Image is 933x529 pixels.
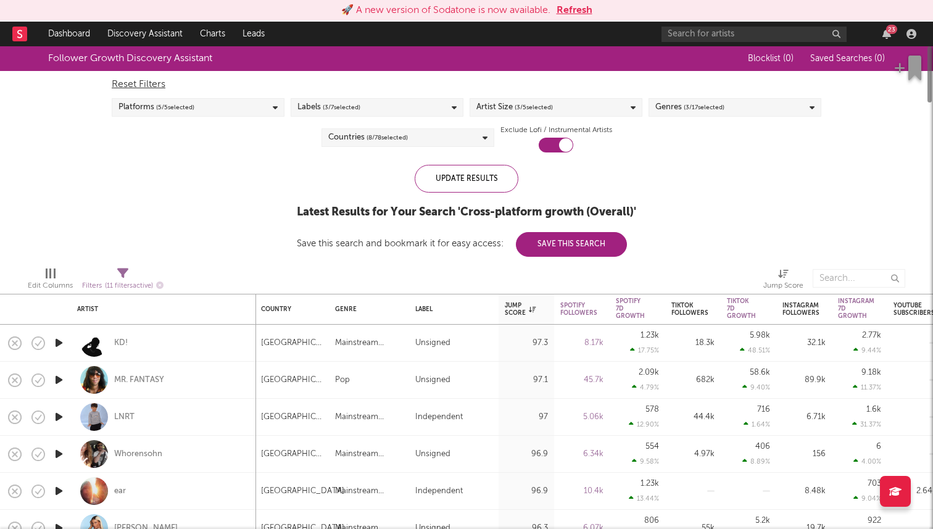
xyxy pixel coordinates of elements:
button: Save This Search [516,232,627,257]
div: Unsigned [415,336,450,351]
div: 578 [645,406,659,414]
div: 6.34k [560,447,603,462]
div: 716 [757,406,770,414]
div: 1.23k [641,331,659,339]
div: Country [261,306,317,313]
div: [GEOGRAPHIC_DATA] [261,336,323,351]
div: Artist Size [476,100,553,115]
div: 11.37 % [853,383,881,391]
div: Spotify Followers [560,302,597,317]
a: Leads [234,22,273,46]
button: 23 [882,29,891,39]
div: 6.71k [782,410,826,425]
div: 682k [671,373,715,388]
div: Reset Filters [112,77,821,92]
a: Discovery Assistant [99,22,191,46]
div: Filters(11 filters active) [82,263,164,299]
div: 17.75 % [630,346,659,354]
span: ( 11 filters active) [105,283,153,289]
div: Follower Growth Discovery Assistant [48,51,212,66]
div: Latest Results for Your Search ' Cross-platform growth (Overall) ' [297,205,636,220]
div: 18.3k [671,336,715,351]
button: Saved Searches (0) [807,54,885,64]
div: Genres [655,100,724,115]
div: 🚀 A new version of Sodatone is now available. [341,3,550,18]
a: LNRT [114,412,135,423]
div: Tiktok Followers [671,302,708,317]
span: ( 0 ) [874,54,885,63]
div: 1.23k [641,480,659,488]
div: 806 [644,517,659,525]
div: Tiktok 7D Growth [727,298,756,320]
div: 44.4k [671,410,715,425]
a: MR. FANTASY [114,375,164,386]
div: Artist [77,306,244,313]
a: ear [114,486,126,497]
div: 31.37 % [852,420,881,428]
div: Mainstream Electronic [335,447,403,462]
div: Edit Columns [28,278,73,293]
div: 32.1k [782,336,826,351]
div: 48.51 % [740,346,770,354]
div: 9.44 % [853,346,881,354]
div: Independent [415,484,463,499]
span: ( 3 / 17 selected) [684,100,724,115]
div: Platforms [118,100,194,115]
div: 10.4k [560,484,603,499]
input: Search for artists [661,27,847,42]
span: ( 3 / 5 selected) [515,100,553,115]
div: Edit Columns [28,263,73,299]
div: Jump Score [505,302,536,317]
div: 96.9 [505,447,548,462]
div: 703 [868,480,881,488]
div: 23 [886,25,897,34]
div: 97 [505,410,548,425]
div: 8.48k [782,484,826,499]
span: ( 0 ) [783,54,794,63]
div: 2.77k [862,331,881,339]
div: Mainstream Electronic [335,336,403,351]
div: 6 [876,443,881,451]
span: ( 3 / 7 selected) [323,100,360,115]
div: 554 [645,443,659,451]
div: 4.00 % [853,457,881,465]
div: Instagram 7D Growth [838,298,874,320]
div: 8.89 % [742,457,770,465]
div: Countries [328,130,408,145]
div: [GEOGRAPHIC_DATA] [261,447,323,462]
div: 1.6k [866,406,881,414]
div: 5.98k [750,331,770,339]
span: Blocklist [748,54,794,63]
div: Genre [335,306,397,313]
div: Save this search and bookmark it for easy access: [297,239,627,248]
div: [GEOGRAPHIC_DATA] [261,410,323,425]
div: 156 [782,447,826,462]
div: 922 [868,517,881,525]
span: ( 8 / 78 selected) [367,130,408,145]
a: KD! [114,338,128,349]
input: Search... [813,269,905,288]
div: Filters [82,278,164,294]
div: Independent [415,410,463,425]
div: Jump Score [763,263,803,299]
a: Whorensohn [114,449,162,460]
div: 4.97k [671,447,715,462]
div: 89.9k [782,373,826,388]
div: 5.06k [560,410,603,425]
div: 9.04 % [853,494,881,502]
button: Refresh [557,3,592,18]
div: [GEOGRAPHIC_DATA] [261,484,344,499]
div: 58.6k [750,369,770,377]
div: Unsigned [415,447,450,462]
a: Dashboard [39,22,99,46]
div: Label [415,306,486,313]
div: Spotify 7D Growth [616,298,645,320]
div: [GEOGRAPHIC_DATA] [261,373,323,388]
div: Mainstream Electronic [335,410,403,425]
div: Mainstream Electronic [335,484,403,499]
